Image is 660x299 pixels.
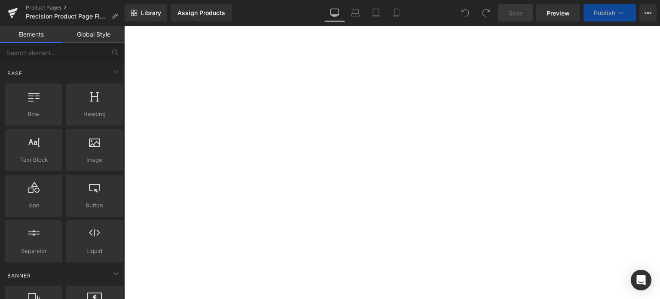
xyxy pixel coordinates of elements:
[584,4,636,22] button: Publish
[68,155,120,164] span: Image
[639,4,657,22] button: More
[345,4,366,22] a: Laptop
[68,247,120,256] span: Liquid
[6,271,32,280] span: Banner
[547,9,570,18] span: Preview
[125,4,167,22] a: New Library
[8,110,60,119] span: Row
[68,201,120,210] span: Button
[508,9,522,18] span: Save
[477,4,495,22] button: Redo
[26,13,108,20] span: Precision Product Page Final 1
[68,110,120,119] span: Heading
[536,4,580,22] a: Preview
[177,9,225,16] div: Assign Products
[8,201,60,210] span: Icon
[26,4,125,11] a: Product Pages
[6,69,23,77] span: Base
[141,9,161,17] span: Library
[457,4,474,22] button: Undo
[8,247,60,256] span: Separator
[324,4,345,22] a: Desktop
[631,270,651,290] div: Open Intercom Messenger
[366,4,386,22] a: Tablet
[386,4,407,22] a: Mobile
[594,9,615,16] span: Publish
[8,155,60,164] span: Text Block
[62,26,125,43] a: Global Style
